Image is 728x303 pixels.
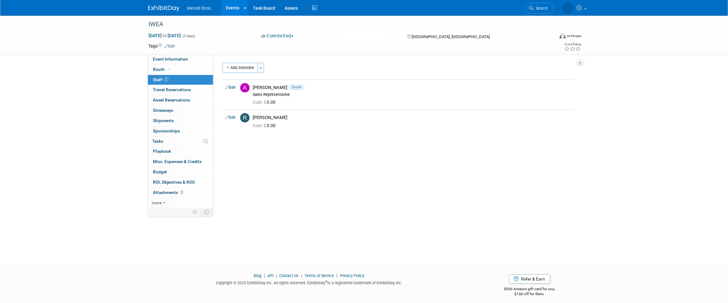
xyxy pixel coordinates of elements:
span: Cost: $ [253,123,267,128]
a: Asset Reservations [148,95,213,105]
td: Tags [148,43,175,49]
span: | [262,273,266,278]
span: Merrell Bros. [187,6,212,11]
a: Edit [225,85,235,90]
a: Shipments [148,116,213,126]
span: 2 [179,190,184,195]
span: Asset Reservations [153,97,190,102]
span: Attachments [153,190,184,195]
a: API [267,273,273,278]
button: Add Attendee [223,63,258,73]
td: Personalize Event Tab Strip [190,208,200,216]
img: ExhibitDay [148,5,179,12]
img: Brian Hertzog [562,2,574,14]
div: Copyright © 2025 ExhibitDay, Inc. All rights reserved. ExhibitDay is a registered trademark of Ex... [148,279,470,286]
a: Search [525,3,554,14]
td: Toggle Event Tabs [200,208,213,216]
div: [PERSON_NAME] [253,85,573,91]
sup: ® [325,280,327,283]
span: | [274,273,278,278]
a: Booth [148,65,213,75]
span: [DATE] [DATE] [148,33,181,38]
div: In-Person [567,34,581,38]
span: Giveaways [153,108,173,113]
a: Staff2 [148,75,213,85]
div: Event Rating [564,43,581,46]
a: Giveaways [148,106,213,116]
span: Search [533,6,548,11]
span: to [162,33,168,38]
span: Budget [153,169,167,174]
a: Refer & Earn [509,274,550,284]
i: Booth reservation complete [168,67,171,71]
a: Misc. Expenses & Credits [148,157,213,167]
span: Playbook [153,149,171,154]
a: Travel Reservations [148,85,213,95]
img: R.jpg [240,113,250,122]
a: Terms of Service [305,273,334,278]
button: Committed [259,33,296,39]
div: Event Format [517,32,581,42]
span: 0.00 [253,100,278,105]
a: Playbook [148,147,213,156]
span: ROI, Objectives & ROO [153,180,195,185]
span: (3 days) [182,34,195,38]
a: Edit [225,115,235,120]
div: $500 Amazon gift card for you, [479,282,580,297]
a: more [148,198,213,208]
span: Shipments [153,118,174,123]
span: Onsite [289,85,304,90]
span: 0.00 [253,123,278,128]
span: Booth [153,67,172,72]
span: | [335,273,339,278]
a: Edit [164,44,175,48]
img: Format-Inperson.png [559,33,566,38]
span: 2 [164,77,169,82]
div: $150 off for them. [479,291,580,297]
span: Tasks [152,139,163,144]
a: Contact Us [279,273,299,278]
a: Attachments2 [148,188,213,198]
a: Tasks [148,137,213,147]
a: Event Information [148,54,213,64]
span: [GEOGRAPHIC_DATA], [GEOGRAPHIC_DATA] [412,34,490,39]
div: Sales Representative [253,92,573,97]
a: Blog [254,273,261,278]
span: Travel Reservations [153,87,191,92]
span: Cost: $ [253,100,267,105]
div: IWEA [146,19,544,30]
a: Privacy Policy [340,273,364,278]
span: Misc. Expenses & Credits [153,159,202,164]
span: more [152,200,162,205]
img: A.jpg [240,83,250,92]
span: Sponsorships [153,128,180,133]
span: Event Information [153,57,188,62]
span: | [300,273,304,278]
div: [PERSON_NAME] [253,115,573,121]
span: Staff [153,77,169,82]
a: Budget [148,167,213,177]
a: Sponsorships [148,126,213,136]
a: ROI, Objectives & ROO [148,177,213,187]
